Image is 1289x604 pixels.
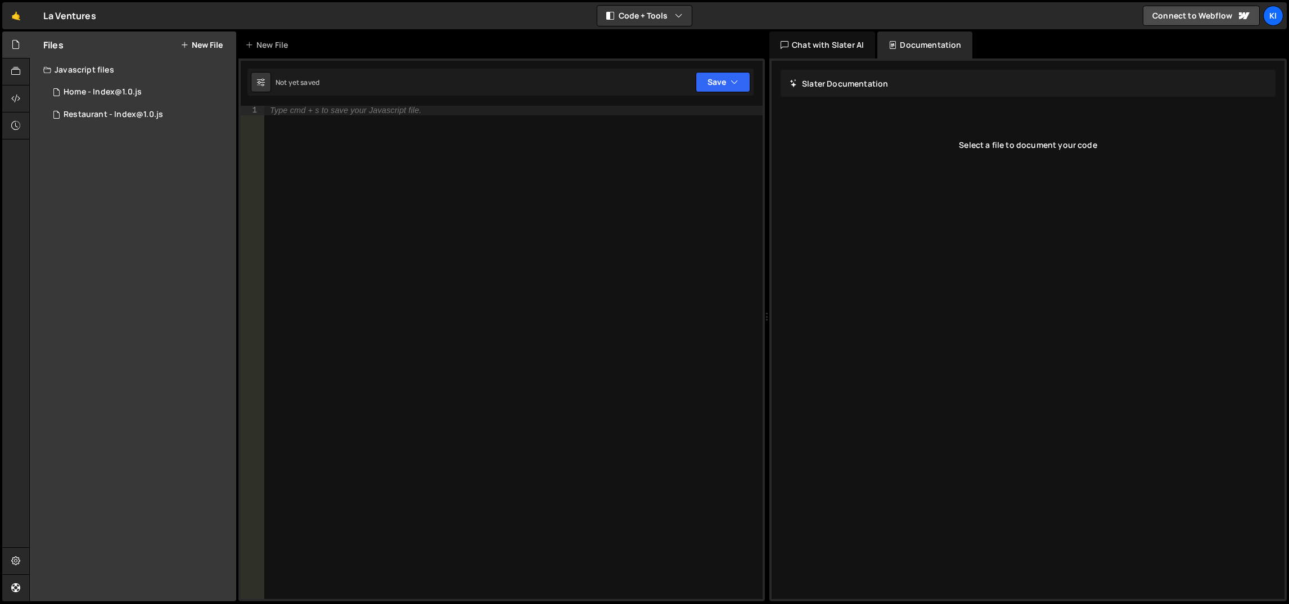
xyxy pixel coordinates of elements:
[877,31,972,58] div: Documentation
[2,2,30,29] a: 🤙
[30,58,236,81] div: Javascript files
[64,110,163,120] div: Restaurant - Index@1.0.js
[43,81,236,103] div: 17127/48067.js
[181,40,223,49] button: New File
[43,9,96,22] div: La Ventures
[790,78,888,89] h2: Slater Documentation
[597,6,692,26] button: Code + Tools
[64,87,142,97] div: Home - Index@1.0.js
[43,39,64,51] h2: Files
[241,106,264,115] div: 1
[696,72,750,92] button: Save
[1143,6,1260,26] a: Connect to Webflow
[270,106,421,115] div: Type cmd + s to save your Javascript file.
[245,39,292,51] div: New File
[1263,6,1283,26] a: Ki
[769,31,875,58] div: Chat with Slater AI
[43,103,236,126] div: 17127/48161.js
[781,123,1276,168] div: Select a file to document your code
[276,78,319,87] div: Not yet saved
